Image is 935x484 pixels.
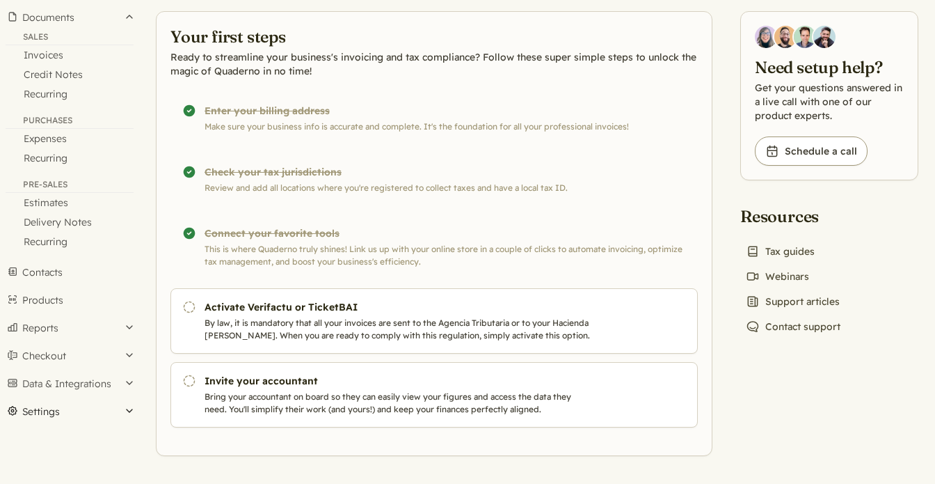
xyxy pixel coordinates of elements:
div: Pre-Sales [6,179,134,193]
img: Jairo Fumero, Account Executive at Quaderno [774,26,797,48]
h2: Resources [740,205,846,227]
a: Activate Verifactu or TicketBAI By law, it is mandatory that all your invoices are sent to the Ag... [170,288,698,354]
h2: Your first steps [170,26,698,47]
a: Webinars [740,267,815,286]
p: Get your questions answered in a live call with one of our product experts. [755,81,904,123]
img: Ivo Oltmans, Business Developer at Quaderno [794,26,816,48]
p: Bring your accountant on board so they can easily view your figures and access the data they need... [205,391,593,416]
p: Ready to streamline your business's invoicing and tax compliance? Follow these super simple steps... [170,50,698,78]
a: Support articles [740,292,845,311]
a: Invite your accountant Bring your accountant on board so they can easily view your figures and ac... [170,362,698,428]
div: Purchases [6,115,134,129]
h2: Need setup help? [755,56,904,78]
img: Diana Carrasco, Account Executive at Quaderno [755,26,777,48]
a: Schedule a call [755,136,868,166]
h3: Activate Verifactu or TicketBAI [205,300,593,314]
a: Contact support [740,317,846,336]
img: Javier Rubio, DevRel at Quaderno [813,26,836,48]
h3: Invite your accountant [205,374,593,388]
div: Sales [6,31,134,45]
a: Tax guides [740,242,820,261]
p: By law, it is mandatory that all your invoices are sent to the Agencia Tributaria or to your Haci... [205,317,593,342]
